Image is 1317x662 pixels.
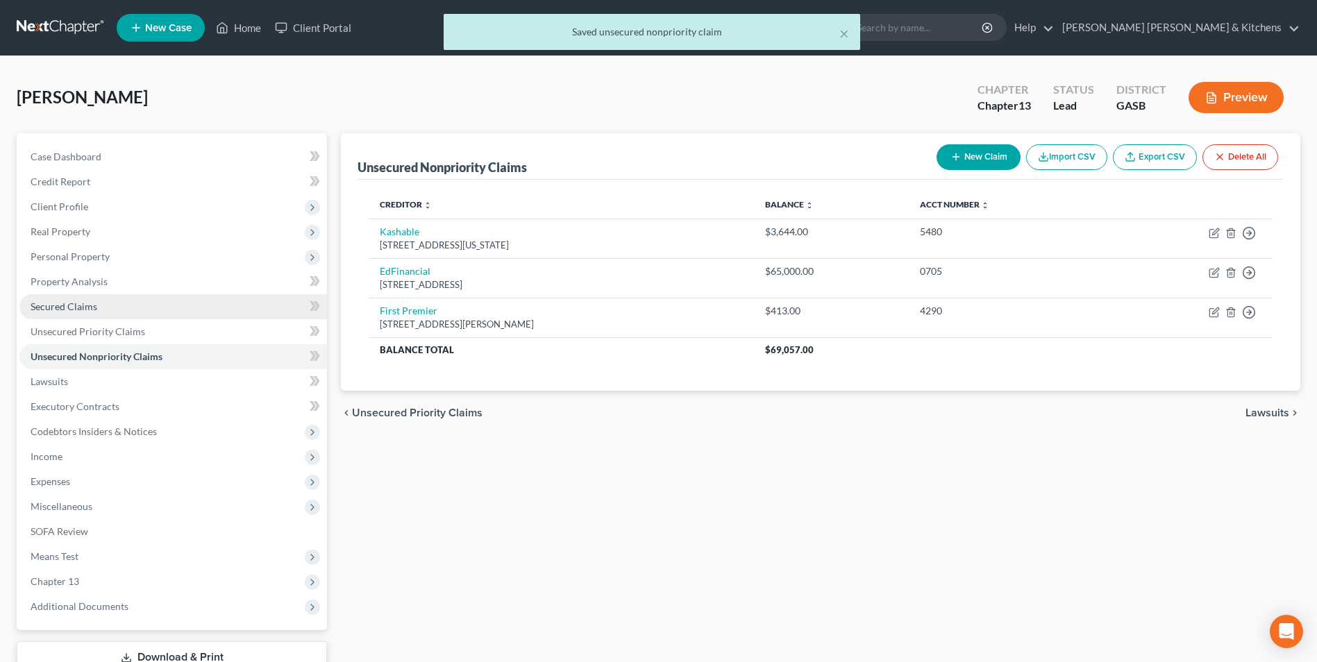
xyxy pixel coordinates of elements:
[31,600,128,612] span: Additional Documents
[920,225,1098,239] div: 5480
[19,394,327,419] a: Executory Contracts
[380,239,743,252] div: [STREET_ADDRESS][US_STATE]
[358,159,527,176] div: Unsecured Nonpriority Claims
[352,407,483,418] span: Unsecured Priority Claims
[978,82,1031,98] div: Chapter
[19,294,327,319] a: Secured Claims
[31,450,62,462] span: Income
[31,350,162,362] span: Unsecured Nonpriority Claims
[31,400,119,412] span: Executory Contracts
[31,575,79,587] span: Chapter 13
[19,519,327,544] a: SOFA Review
[31,550,78,562] span: Means Test
[765,264,898,278] div: $65,000.00
[19,269,327,294] a: Property Analysis
[1289,407,1300,418] i: chevron_right
[31,251,110,262] span: Personal Property
[19,169,327,194] a: Credit Report
[31,201,88,212] span: Client Profile
[839,25,849,42] button: ×
[920,304,1098,318] div: 4290
[765,304,898,318] div: $413.00
[1053,98,1094,114] div: Lead
[765,225,898,239] div: $3,644.00
[31,275,108,287] span: Property Analysis
[31,151,101,162] span: Case Dashboard
[1245,407,1300,418] button: Lawsuits chevron_right
[31,525,88,537] span: SOFA Review
[380,278,743,291] div: [STREET_ADDRESS]
[805,201,814,210] i: unfold_more
[765,344,814,355] span: $69,057.00
[1053,82,1094,98] div: Status
[380,199,432,210] a: Creditor unfold_more
[31,500,92,512] span: Miscellaneous
[19,344,327,369] a: Unsecured Nonpriority Claims
[380,226,419,237] a: Kashable
[423,201,432,210] i: unfold_more
[981,201,989,210] i: unfold_more
[1113,144,1197,170] a: Export CSV
[380,305,437,316] a: First Premier
[1018,99,1031,112] span: 13
[455,25,849,39] div: Saved unsecured nonpriority claim
[31,475,70,487] span: Expenses
[1245,407,1289,418] span: Lawsuits
[341,407,483,418] button: chevron_left Unsecured Priority Claims
[31,425,157,437] span: Codebtors Insiders & Notices
[369,337,754,362] th: Balance Total
[937,144,1021,170] button: New Claim
[31,325,145,337] span: Unsecured Priority Claims
[1116,98,1166,114] div: GASB
[31,300,97,312] span: Secured Claims
[1189,82,1284,113] button: Preview
[1202,144,1278,170] button: Delete All
[920,264,1098,278] div: 0705
[978,98,1031,114] div: Chapter
[17,87,148,107] span: [PERSON_NAME]
[765,199,814,210] a: Balance unfold_more
[380,318,743,331] div: [STREET_ADDRESS][PERSON_NAME]
[19,144,327,169] a: Case Dashboard
[380,265,430,277] a: EdFinancial
[31,226,90,237] span: Real Property
[920,199,989,210] a: Acct Number unfold_more
[19,319,327,344] a: Unsecured Priority Claims
[31,176,90,187] span: Credit Report
[1116,82,1166,98] div: District
[19,369,327,394] a: Lawsuits
[31,375,68,387] span: Lawsuits
[341,407,352,418] i: chevron_left
[1270,615,1303,648] div: Open Intercom Messenger
[1026,144,1107,170] button: Import CSV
